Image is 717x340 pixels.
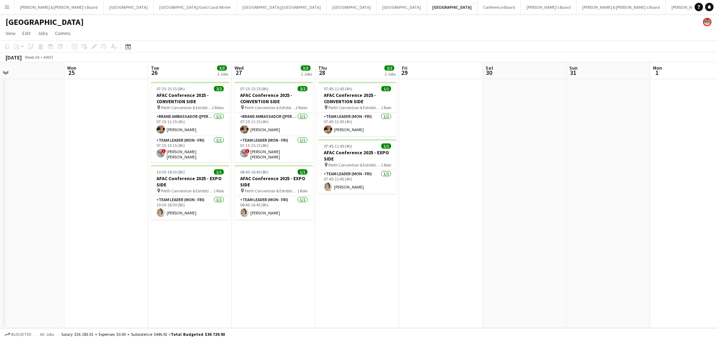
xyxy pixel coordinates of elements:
[154,0,237,14] button: [GEOGRAPHIC_DATA]/Gold Coast Winter
[478,0,521,14] button: Conference Board
[4,331,33,338] button: Budgeted
[377,0,427,14] button: [GEOGRAPHIC_DATA]
[427,0,478,14] button: [GEOGRAPHIC_DATA]
[171,332,225,337] span: Total Budgeted $36 729.93
[521,0,577,14] button: [PERSON_NAME]'s Board
[237,0,327,14] button: [GEOGRAPHIC_DATA]/[GEOGRAPHIC_DATA]
[104,0,154,14] button: [GEOGRAPHIC_DATA]
[14,0,104,14] button: [PERSON_NAME] & [PERSON_NAME]'s Board
[11,332,32,337] span: Budgeted
[577,0,666,14] button: [PERSON_NAME] & [PERSON_NAME]'s Board
[327,0,377,14] button: [GEOGRAPHIC_DATA]
[703,18,711,26] app-user-avatar: Arrence Torres
[61,332,225,337] div: Salary $36 283.01 + Expenses $0.00 + Subsistence $446.92 =
[39,332,55,337] span: All jobs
